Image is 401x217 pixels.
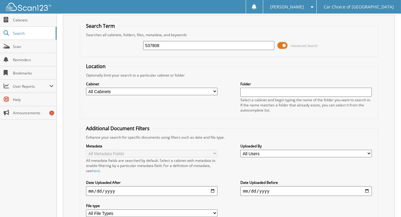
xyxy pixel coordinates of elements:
span: Search [13,31,53,36]
div: 1 [49,111,54,115]
input: end [240,186,372,196]
a: here [92,168,100,173]
label: File type [86,203,217,208]
legend: Location [83,63,109,70]
span: Help [13,97,54,102]
label: Date Uploaded After [86,180,217,185]
label: Cabinet [86,81,217,86]
span: User Reports [13,84,49,89]
span: Car Choice of [GEOGRAPHIC_DATA] [324,5,394,9]
span: [PERSON_NAME] [270,5,304,9]
label: Metadata [86,143,217,149]
div: Select a cabinet and begin typing the name of the folder you want to search in. If the name match... [240,97,372,113]
span: Advanced Search [291,43,318,48]
label: Uploaded By [240,143,372,149]
legend: Search Term [83,23,118,29]
span: Scan [13,44,54,49]
span: Bookmarks [13,71,54,76]
span: Reminders [13,57,54,62]
div: Enhance your search for specific documents using filters such as date and file type. [83,135,375,140]
div: Optionally limit your search to a particular cabinet or folder [83,73,375,78]
legend: Additional Document Filters [83,125,153,132]
label: Date Uploaded Before [240,180,372,185]
div: All metadata fields are searched by default. Select a cabinet with metadata to enable filtering b... [86,158,217,173]
span: Cabinets [13,17,54,23]
div: Searches all cabinets, folders, files, metadata, and keywords [83,32,375,37]
img: scan123-logo-white.svg [6,3,51,11]
input: start [86,186,217,196]
span: Announcements [13,110,54,115]
label: Folder [240,81,372,86]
